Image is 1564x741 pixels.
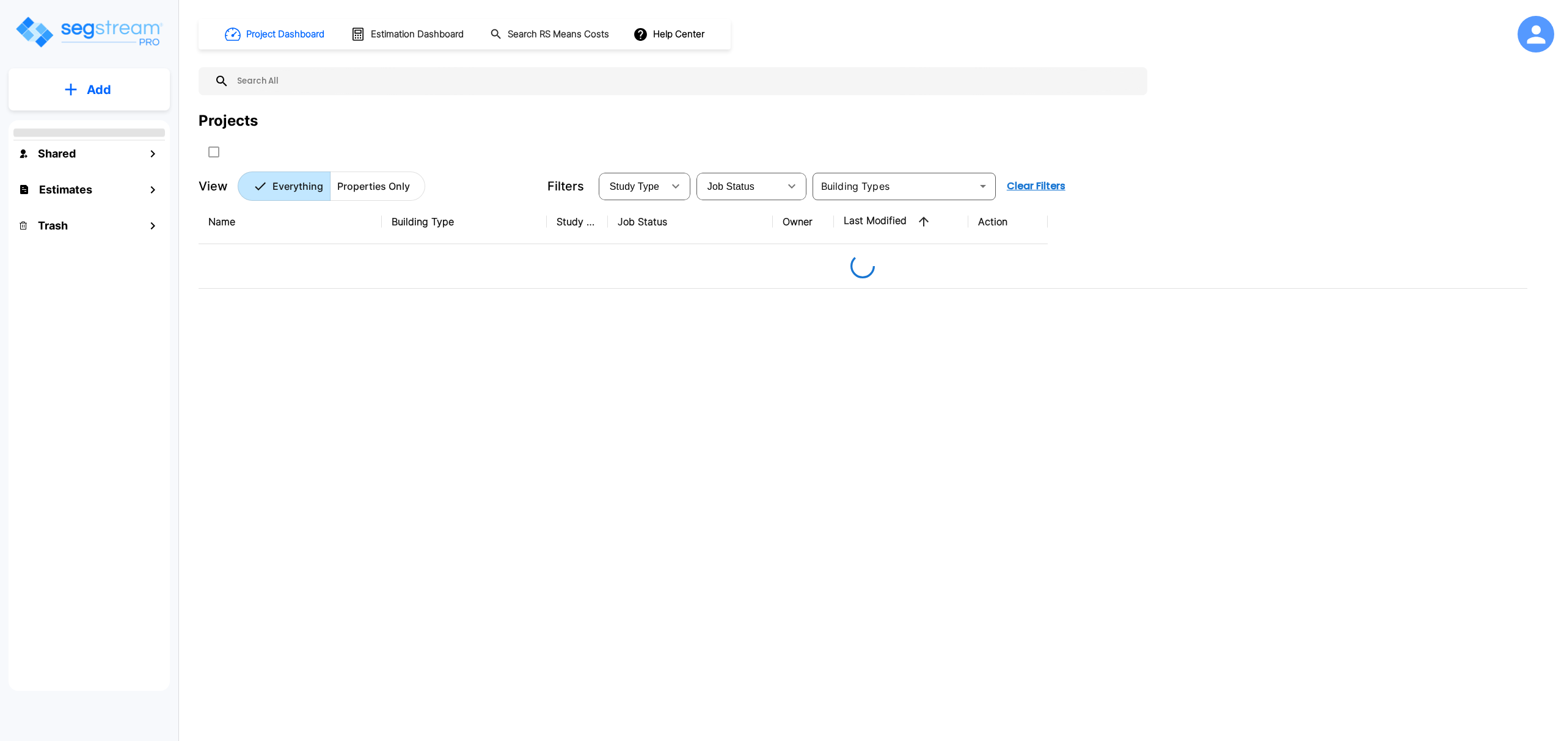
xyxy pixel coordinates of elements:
[220,21,331,48] button: Project Dashboard
[87,81,111,99] p: Add
[547,200,608,244] th: Study Type
[238,172,331,201] button: Everything
[547,177,584,195] p: Filters
[199,200,382,244] th: Name
[601,169,663,203] div: Select
[382,200,547,244] th: Building Type
[9,72,170,107] button: Add
[707,181,755,192] span: Job Status
[1002,174,1070,198] button: Clear Filters
[773,200,834,244] th: Owner
[630,23,709,46] button: Help Center
[508,27,609,42] h1: Search RS Means Costs
[834,200,968,244] th: Last Modified
[229,67,1141,95] input: Search All
[238,172,425,201] div: Platform
[199,177,228,195] p: View
[346,21,470,47] button: Estimation Dashboard
[485,23,616,46] button: Search RS Means Costs
[608,200,773,244] th: Job Status
[330,172,425,201] button: Properties Only
[371,27,464,42] h1: Estimation Dashboard
[38,145,76,162] h1: Shared
[974,178,992,195] button: Open
[14,15,164,49] img: Logo
[968,200,1048,244] th: Action
[337,179,410,193] p: Properties Only
[39,181,92,198] h1: Estimates
[246,27,324,42] h1: Project Dashboard
[38,217,68,234] h1: Trash
[699,169,780,203] div: Select
[816,178,972,195] input: Building Types
[202,140,226,164] button: SelectAll
[272,179,323,193] p: Everything
[199,110,258,132] div: Projects
[610,181,659,192] span: Study Type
